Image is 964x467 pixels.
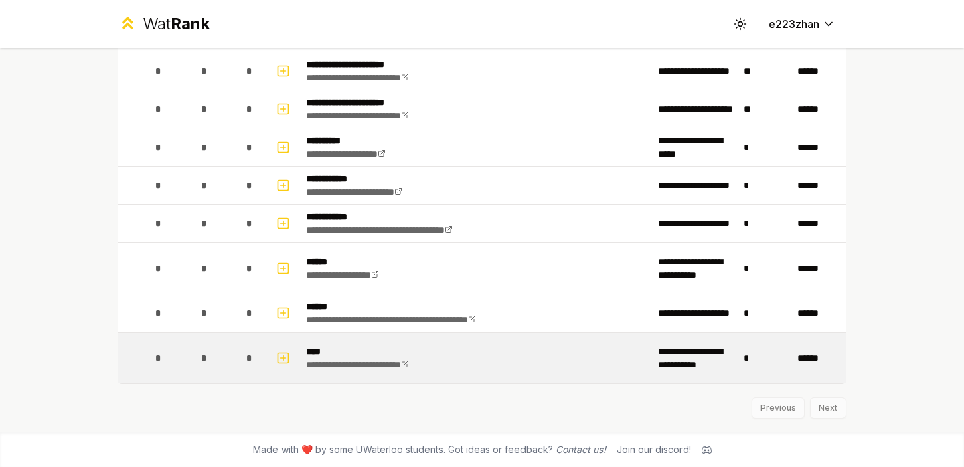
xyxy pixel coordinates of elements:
div: Wat [143,13,210,35]
span: e223zhan [769,16,819,32]
div: Join our discord! [617,443,691,456]
a: WatRank [118,13,210,35]
span: Rank [171,14,210,33]
a: Contact us! [556,444,606,455]
button: e223zhan [758,12,846,36]
span: Made with ❤️ by some UWaterloo students. Got ideas or feedback? [253,443,606,456]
